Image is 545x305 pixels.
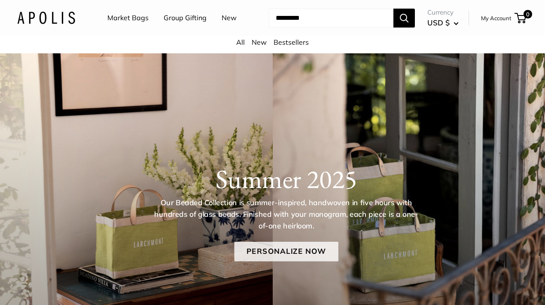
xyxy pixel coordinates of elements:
a: My Account [481,13,512,23]
h1: Summer 2025 [43,163,529,194]
span: USD $ [427,18,450,27]
a: Personalize Now [234,241,338,261]
a: New [252,38,267,46]
input: Search... [269,9,393,28]
a: Market Bags [107,12,149,25]
a: All [236,38,245,46]
img: Apolis [17,12,75,24]
a: 0 [515,13,526,23]
span: 0 [524,10,532,18]
p: Our Beaded Collection is summer-inspired, handwoven in five hours with hundreds of glass beads. F... [153,197,419,231]
a: Group Gifting [164,12,207,25]
a: New [222,12,237,25]
button: USD $ [427,16,459,30]
span: Currency [427,6,459,18]
a: Bestsellers [274,38,309,46]
button: Search [393,9,415,28]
